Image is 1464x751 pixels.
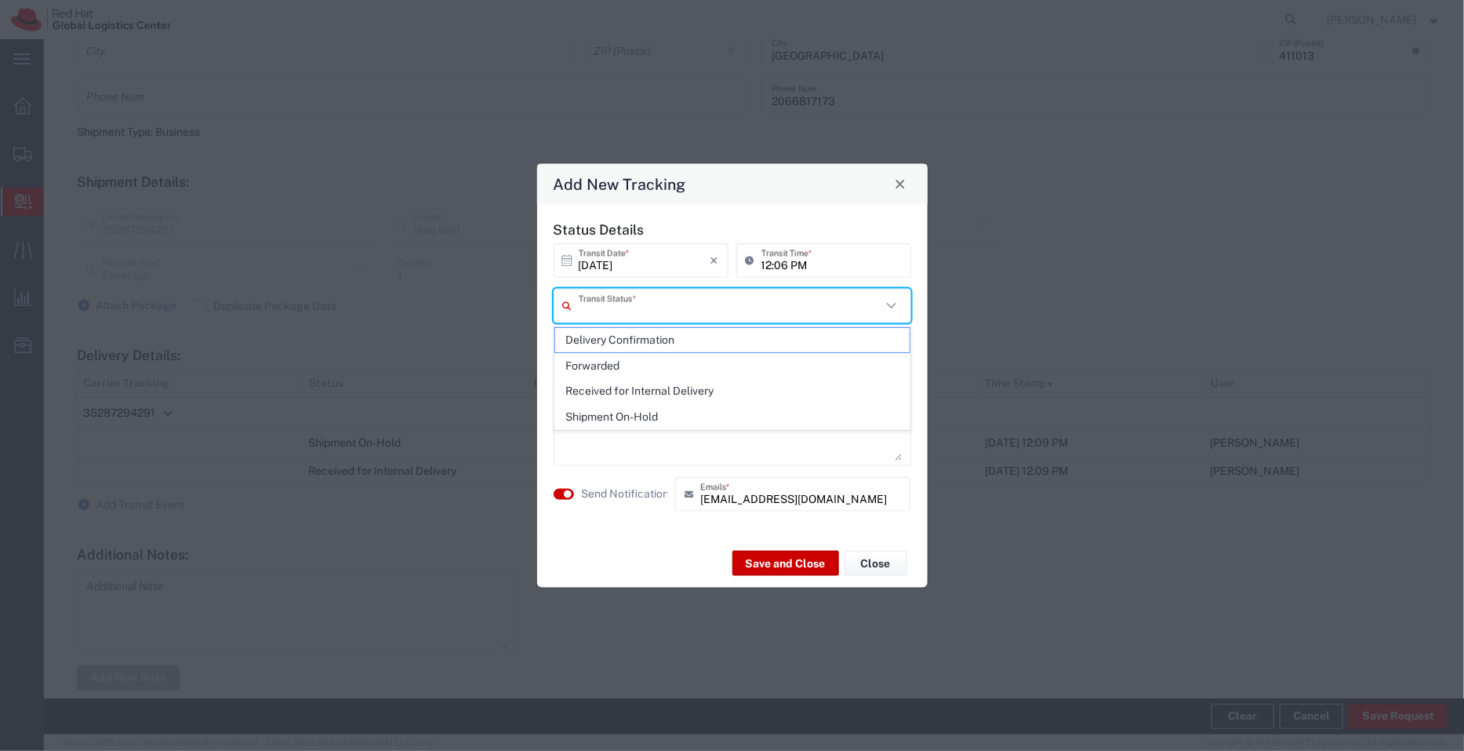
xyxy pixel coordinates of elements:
span: Delivery Confirmation [555,328,910,352]
i: × [710,247,719,272]
agx-label: Send Notification [582,486,667,502]
span: Shipment On-Hold [555,405,910,429]
button: Close [889,173,911,195]
h4: Add New Tracking [553,173,685,195]
span: Forwarded [555,354,910,378]
span: Received for Internal Delivery [555,379,910,403]
label: Send Notification [582,486,670,502]
button: Close [845,551,907,576]
button: Save and Close [732,551,839,576]
h5: Status Details [554,221,911,237]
